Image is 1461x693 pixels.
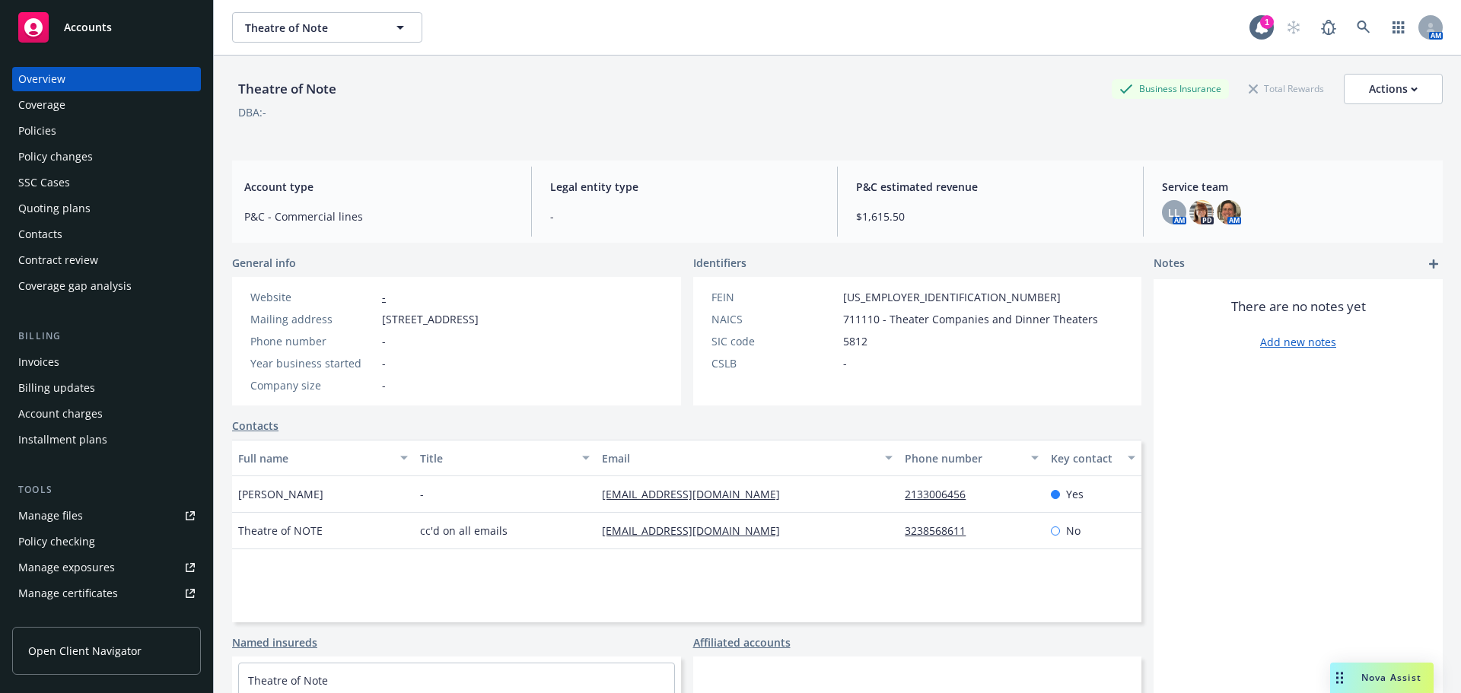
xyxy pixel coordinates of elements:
div: 1 [1260,15,1274,29]
div: SIC code [711,333,837,349]
a: Start snowing [1278,12,1309,43]
div: FEIN [711,289,837,305]
div: Total Rewards [1241,79,1332,98]
span: P&C estimated revenue [856,179,1125,195]
button: Email [596,440,899,476]
button: Theatre of Note [232,12,422,43]
a: [EMAIL_ADDRESS][DOMAIN_NAME] [602,487,792,501]
div: Key contact [1051,450,1119,466]
div: Billing [12,329,201,344]
a: SSC Cases [12,170,201,195]
span: Service team [1162,179,1431,195]
a: Contacts [232,418,279,434]
div: Billing updates [18,376,95,400]
span: Accounts [64,21,112,33]
div: Coverage gap analysis [18,274,132,298]
a: Billing updates [12,376,201,400]
div: Manage claims [18,607,95,631]
span: P&C - Commercial lines [244,208,513,224]
span: Yes [1066,486,1084,502]
div: Invoices [18,350,59,374]
a: Manage claims [12,607,201,631]
div: Phone number [905,450,1021,466]
div: Drag to move [1330,663,1349,693]
button: Title [414,440,596,476]
span: Identifiers [693,255,746,271]
span: - [382,377,386,393]
a: Report a Bug [1313,12,1344,43]
span: LL [1168,205,1180,221]
div: Quoting plans [18,196,91,221]
div: Installment plans [18,428,107,452]
span: $1,615.50 [856,208,1125,224]
div: NAICS [711,311,837,327]
div: Title [420,450,573,466]
span: - [420,486,424,502]
a: Theatre of Note [248,673,328,688]
span: - [843,355,847,371]
a: 2133006456 [905,487,978,501]
span: - [550,208,819,224]
div: Manage files [18,504,83,528]
div: Contacts [18,222,62,246]
button: Full name [232,440,414,476]
div: Contract review [18,248,98,272]
div: SSC Cases [18,170,70,195]
div: Manage exposures [18,555,115,580]
a: Invoices [12,350,201,374]
span: There are no notes yet [1231,297,1366,316]
div: Policies [18,119,56,143]
a: Add new notes [1260,334,1336,350]
a: Named insureds [232,634,317,650]
span: [STREET_ADDRESS] [382,311,479,327]
a: Quoting plans [12,196,201,221]
a: Coverage gap analysis [12,274,201,298]
span: - [382,355,386,371]
a: Contract review [12,248,201,272]
a: Search [1348,12,1379,43]
a: Coverage [12,93,201,117]
div: Email [602,450,876,466]
div: Policy checking [18,529,95,554]
a: Installment plans [12,428,201,452]
a: Policies [12,119,201,143]
div: Policy changes [18,145,93,169]
span: Open Client Navigator [28,643,142,659]
div: Full name [238,450,391,466]
div: Overview [18,67,65,91]
span: - [382,333,386,349]
a: Manage exposures [12,555,201,580]
div: CSLB [711,355,837,371]
a: Contacts [12,222,201,246]
div: Coverage [18,93,65,117]
a: Policy checking [12,529,201,554]
button: Actions [1344,74,1443,104]
a: Manage files [12,504,201,528]
span: Theatre of Note [245,20,377,36]
a: Account charges [12,402,201,426]
div: Tools [12,482,201,497]
div: Actions [1369,75,1418,103]
span: 5812 [843,333,867,349]
a: - [382,290,386,304]
div: Theatre of Note [232,79,342,99]
span: Theatre of NOTE [238,523,323,539]
span: Account type [244,179,513,195]
div: Account charges [18,402,103,426]
a: [EMAIL_ADDRESS][DOMAIN_NAME] [602,523,792,538]
a: Switch app [1383,12,1414,43]
span: Nova Assist [1361,671,1421,684]
div: Business Insurance [1112,79,1229,98]
span: 711110 - Theater Companies and Dinner Theaters [843,311,1098,327]
div: Website [250,289,376,305]
span: No [1066,523,1081,539]
span: cc'd on all emails [420,523,508,539]
span: General info [232,255,296,271]
button: Key contact [1045,440,1141,476]
span: Notes [1154,255,1185,273]
div: Year business started [250,355,376,371]
a: 3238568611 [905,523,978,538]
div: Manage certificates [18,581,118,606]
div: DBA: - [238,104,266,120]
